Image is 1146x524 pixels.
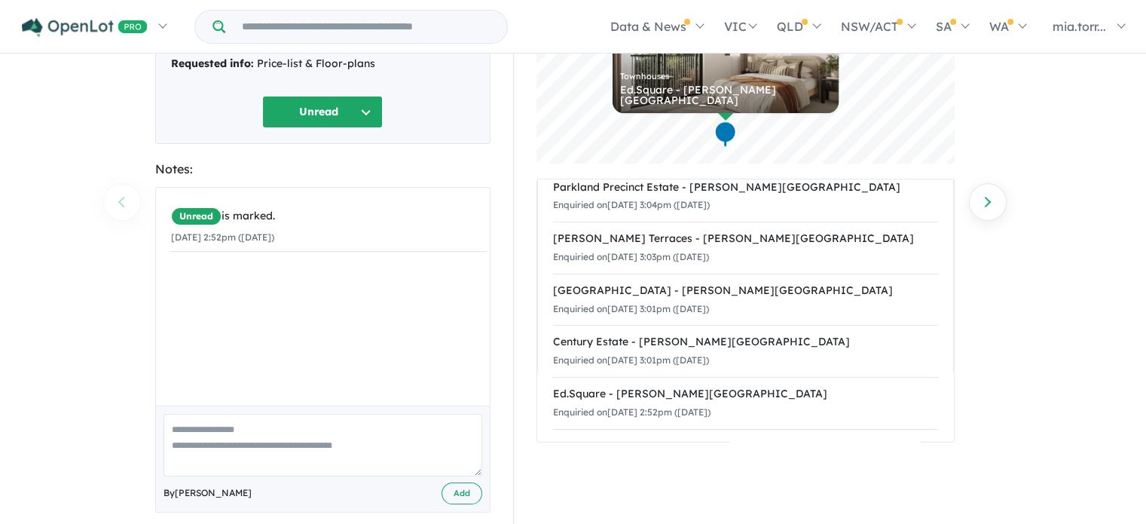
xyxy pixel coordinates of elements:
[1053,19,1106,34] span: mia.torr...
[22,18,148,37] img: Openlot PRO Logo White
[620,72,831,81] div: Townhouses
[553,406,711,418] small: Enquiried on [DATE] 2:52pm ([DATE])
[228,11,504,43] input: Try estate name, suburb, builder or developer
[171,231,274,243] small: [DATE] 2:52pm ([DATE])
[262,96,383,128] button: Unread
[553,282,938,300] div: [GEOGRAPHIC_DATA] - [PERSON_NAME][GEOGRAPHIC_DATA]
[155,159,490,179] div: Notes:
[163,486,252,501] span: By [PERSON_NAME]
[171,57,254,70] strong: Requested info:
[553,385,938,403] div: Ed.Square - [PERSON_NAME][GEOGRAPHIC_DATA]
[171,207,222,225] span: Unread
[171,207,486,225] div: is marked.
[553,333,938,351] div: Century Estate - [PERSON_NAME][GEOGRAPHIC_DATA]
[553,303,709,314] small: Enquiried on [DATE] 3:01pm ([DATE])
[553,222,938,274] a: [PERSON_NAME] Terraces - [PERSON_NAME][GEOGRAPHIC_DATA]Enquiried on[DATE] 3:03pm ([DATE])
[553,179,938,197] div: Parkland Precinct Estate - [PERSON_NAME][GEOGRAPHIC_DATA]
[442,483,482,504] button: Add
[553,251,709,262] small: Enquiried on [DATE] 3:03pm ([DATE])
[553,274,938,326] a: [GEOGRAPHIC_DATA] - [PERSON_NAME][GEOGRAPHIC_DATA]Enquiried on[DATE] 3:01pm ([DATE])
[553,230,938,248] div: [PERSON_NAME] Terraces - [PERSON_NAME][GEOGRAPHIC_DATA]
[553,354,709,366] small: Enquiried on [DATE] 3:01pm ([DATE])
[553,199,710,210] small: Enquiried on [DATE] 3:04pm ([DATE])
[553,170,938,223] a: Parkland Precinct Estate - [PERSON_NAME][GEOGRAPHIC_DATA]Enquiried on[DATE] 3:04pm ([DATE])
[553,325,938,378] a: Century Estate - [PERSON_NAME][GEOGRAPHIC_DATA]Enquiried on[DATE] 3:01pm ([DATE])
[553,377,938,430] a: Ed.Square - [PERSON_NAME][GEOGRAPHIC_DATA]Enquiried on[DATE] 2:52pm ([DATE])
[620,84,831,106] div: Ed.Square - [PERSON_NAME][GEOGRAPHIC_DATA]
[714,121,736,149] div: Map marker
[171,55,475,73] div: Price-list & Floor-plans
